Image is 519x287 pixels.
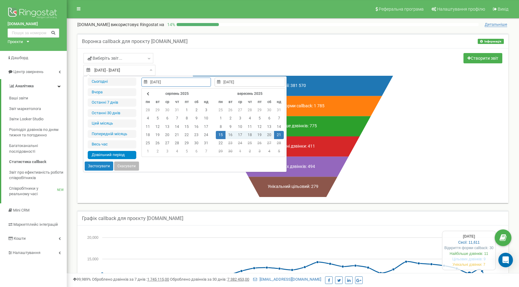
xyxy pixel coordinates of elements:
[162,123,172,131] td: 13
[245,131,255,139] td: 18
[444,234,494,239] div: [DATE]
[88,130,136,138] li: Попередній місяць
[9,104,67,114] a: Звіт маркетолога
[73,277,91,282] span: 99,989%
[226,114,235,122] td: 2
[9,114,67,125] a: Звіти Looker Studio
[274,114,284,122] td: 7
[8,39,23,45] div: Проєкти
[13,250,40,255] span: Налаштування
[255,98,264,106] th: пт
[192,131,201,139] td: 23
[201,131,211,139] td: 24
[88,88,136,96] li: Вчора
[88,151,136,159] li: Довільний період
[13,69,43,74] span: Центр звернень
[82,39,188,44] h5: Воронка callback для проєкту [DOMAIN_NAME]
[143,131,153,139] td: 18
[88,119,136,128] li: Цей місяць
[172,131,182,139] td: 21
[162,114,172,122] td: 6
[274,131,284,139] td: 21
[226,106,235,114] td: 26
[216,106,226,114] td: 25
[143,147,153,155] td: 1
[235,139,245,147] td: 24
[153,90,201,98] th: серпень 2025
[235,123,245,131] td: 10
[192,139,201,147] td: 30
[245,123,255,131] td: 11
[235,98,245,106] th: ср
[9,116,43,122] span: Звіти Looker Studio
[444,257,494,262] div: Цільових дзвінків: 9
[226,139,235,147] td: 23
[9,186,57,197] span: Співробітники у реальному часі
[245,98,255,106] th: чт
[87,55,122,61] span: Виберіть звіт...
[245,106,255,114] td: 28
[245,147,255,155] td: 2
[255,139,264,147] td: 26
[216,147,226,155] td: 29
[9,95,28,101] span: Ваші звіти
[88,109,136,117] li: Останні 30 днів
[8,21,59,27] a: [DOMAIN_NAME]
[153,123,162,131] td: 12
[201,98,211,106] th: нд
[264,147,274,155] td: 4
[274,106,284,114] td: 31
[182,147,192,155] td: 5
[162,139,172,147] td: 27
[172,114,182,122] td: 7
[153,139,162,147] td: 26
[13,208,29,212] span: Mini CRM
[498,253,513,267] div: Open Intercom Messenger
[264,131,274,139] td: 20
[143,114,153,122] td: 4
[201,123,211,131] td: 17
[87,235,99,240] tspan: 20,000
[201,114,211,122] td: 10
[87,257,99,261] tspan: 15,000
[216,114,226,122] td: 1
[88,140,136,149] li: Весь час
[182,98,192,106] th: пт
[172,123,182,131] td: 14
[182,114,192,122] td: 8
[485,22,507,27] span: Детальніше
[143,98,153,106] th: пн
[255,106,264,114] td: 29
[235,147,245,155] td: 1
[245,114,255,122] td: 4
[235,114,245,122] td: 3
[172,147,182,155] td: 4
[264,123,274,131] td: 13
[182,106,192,114] td: 1
[153,114,162,122] td: 5
[9,157,67,167] a: Статистика callback
[172,139,182,147] td: 28
[15,84,34,88] span: Аналiтика
[274,98,284,106] th: нд
[274,139,284,147] td: 28
[192,147,201,155] td: 6
[274,147,284,155] td: 5
[9,141,67,157] a: Багатоканальні послідовності
[162,98,172,106] th: ср
[216,131,226,139] td: 15
[192,106,201,114] td: 2
[162,106,172,114] td: 30
[498,7,508,12] span: Вихід
[478,39,504,44] button: Інформація
[9,159,46,165] span: Статистика callback
[379,7,424,12] span: Реферальна програма
[216,123,226,131] td: 8
[111,22,164,27] span: використовує Ringostat на
[9,183,67,199] a: Співробітники у реальному часіNEW
[153,131,162,139] td: 19
[255,114,264,122] td: 5
[444,240,494,245] div: Сесії: 11,611
[9,93,67,104] a: Ваші звіти
[147,277,169,282] u: 1 745 115,00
